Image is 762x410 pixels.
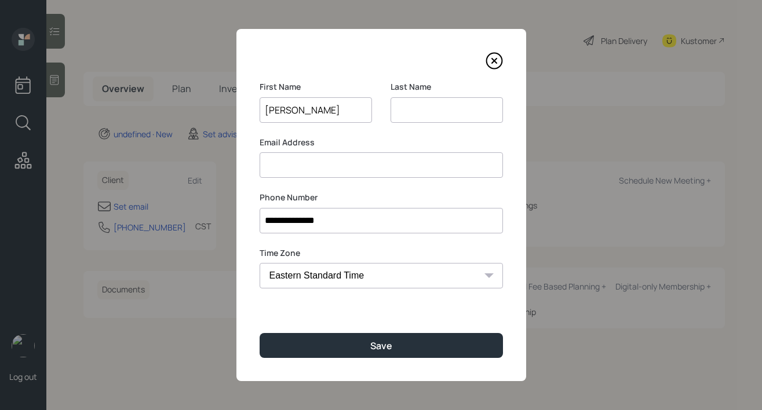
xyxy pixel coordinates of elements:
label: First Name [260,81,372,93]
label: Last Name [391,81,503,93]
label: Phone Number [260,192,503,203]
button: Save [260,333,503,358]
label: Time Zone [260,247,503,259]
label: Email Address [260,137,503,148]
div: Save [370,339,392,352]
